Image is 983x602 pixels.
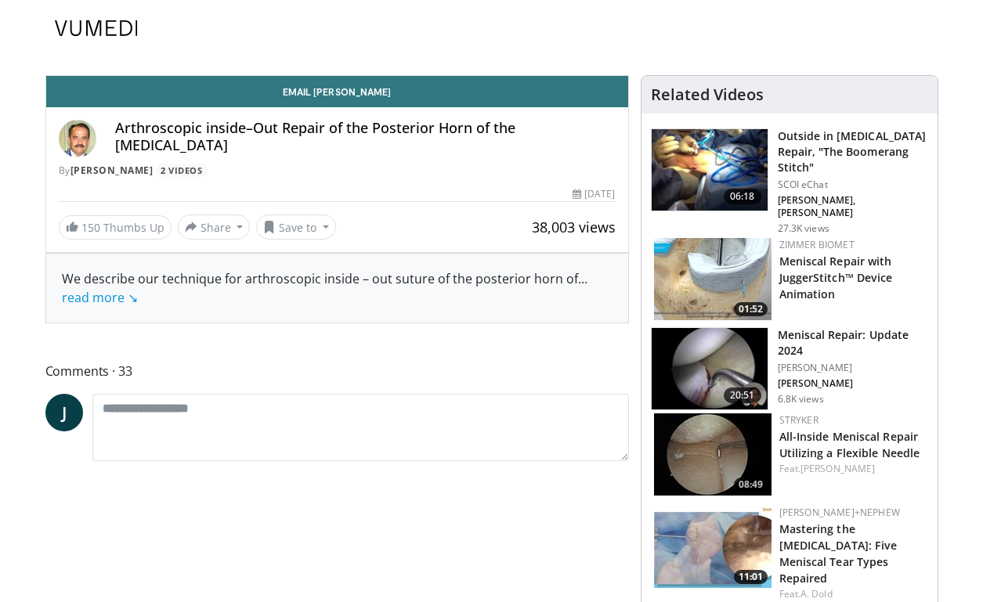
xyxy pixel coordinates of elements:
a: 20:51 Meniscal Repair: Update 2024 [PERSON_NAME] [PERSON_NAME] 6.8K views [651,327,928,410]
p: 27.3K views [778,222,829,235]
a: Stryker [779,413,819,427]
p: 6.8K views [778,393,824,406]
span: 38,003 views [532,218,616,236]
a: 2 Videos [156,164,208,177]
div: By [59,164,616,178]
div: Feat. [779,587,925,601]
a: Email [PERSON_NAME] [46,76,628,107]
a: 06:18 Outside in [MEDICAL_DATA] Repair, "The Boomerang Stitch" SCOI eChat [PERSON_NAME], [PERSON_... [651,128,928,235]
div: [DATE] [573,187,615,201]
p: SCOI eChat [778,178,928,191]
a: [PERSON_NAME] [70,164,154,177]
img: Avatar [59,120,96,157]
p: Thore Zantop [778,377,928,390]
p: [PERSON_NAME] [778,362,928,374]
span: 150 [81,220,100,235]
a: A. Dold [800,587,833,600]
a: 08:49 [654,413,772,496]
span: 08:49 [734,478,768,492]
a: J [45,394,83,431]
h3: Outside in [MEDICAL_DATA] Repair, "The Boomerang Stitch" [778,128,928,175]
h3: Meniscal Repair: Update 2024 [778,327,928,359]
a: [PERSON_NAME]+Nephew [779,506,900,519]
div: Feat. [779,462,925,476]
a: Meniscal Repair with JuggerStitch™ Device Animation [779,254,893,301]
img: VuMedi Logo [55,20,138,36]
a: read more ↘ [62,289,138,306]
a: All-Inside Meniscal Repair Utilizing a Flexible Needle [779,429,920,460]
span: 20:51 [724,388,761,403]
a: Mastering the [MEDICAL_DATA]: Five Meniscal Tear Types Repaired [779,521,898,586]
span: 01:52 [734,302,768,316]
a: [PERSON_NAME] [800,462,875,475]
span: 06:18 [724,189,761,204]
h4: Arthroscopic inside–Out Repair of the Posterior Horn of the [MEDICAL_DATA] [115,120,616,153]
a: Zimmer Biomet [779,238,855,251]
img: 106a3a39-ec7f-4e65-a126-9a23cf1eacd5.150x105_q85_crop-smart_upscale.jpg [652,328,768,409]
p: Joseph Burns [778,194,928,219]
a: 11:01 [654,506,772,588]
div: We describe our technique for arthroscopic inside – out suture of the posterior horn of [62,269,613,307]
img: 50c219b3-c08f-4b6c-9bf8-c5ca6333d247.150x105_q85_crop-smart_upscale.jpg [654,238,772,320]
button: Share [178,214,251,240]
h4: Related Videos [651,85,764,104]
img: Vx8lr-LI9TPdNKgn5hMDoxOm1xO-1jSC.150x105_q85_crop-smart_upscale.jpg [652,129,768,211]
button: Save to [256,214,336,240]
a: 150 Thumbs Up [59,215,172,240]
span: Comments 33 [45,361,629,381]
a: 01:52 [654,238,772,320]
span: 11:01 [734,570,768,584]
img: 1c2750b8-5e5e-4220-9de8-d61e1844207f.150x105_q85_crop-smart_upscale.jpg [654,413,772,496]
img: 44c00b1e-3a75-4e34-bb5c-37c6caafe70b.150x105_q85_crop-smart_upscale.jpg [654,506,772,588]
